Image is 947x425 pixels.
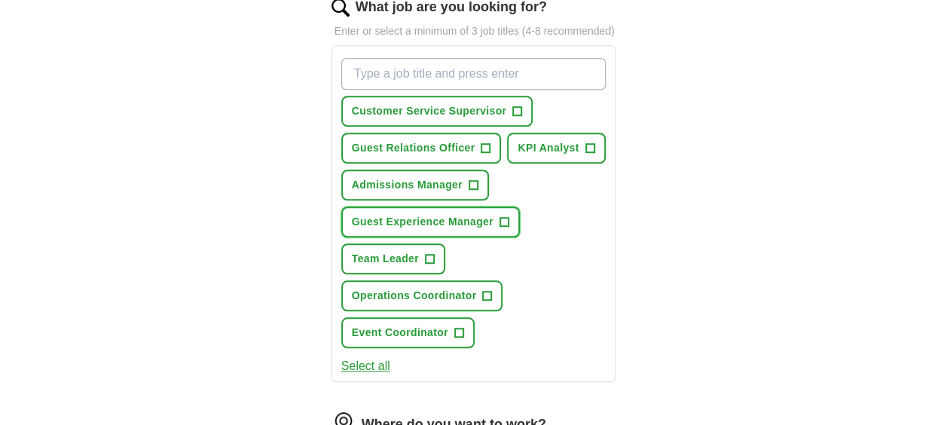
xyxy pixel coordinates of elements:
span: Guest Experience Manager [352,214,493,230]
button: Admissions Manager [341,170,489,200]
button: Team Leader [341,243,445,274]
span: Event Coordinator [352,325,448,341]
button: Event Coordinator [341,317,475,348]
span: Team Leader [352,251,419,267]
span: Operations Coordinator [352,288,477,304]
p: Enter or select a minimum of 3 job titles (4-8 recommended) [331,23,616,39]
button: Customer Service Supervisor [341,96,533,127]
button: Guest Relations Officer [341,133,502,164]
span: Customer Service Supervisor [352,103,507,119]
button: Guest Experience Manager [341,206,520,237]
button: Select all [341,357,390,375]
span: Guest Relations Officer [352,140,475,156]
span: Admissions Manager [352,177,463,193]
button: KPI Analyst [507,133,605,164]
button: Operations Coordinator [341,280,503,311]
input: Type a job title and press enter [341,58,606,90]
span: KPI Analyst [518,140,579,156]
